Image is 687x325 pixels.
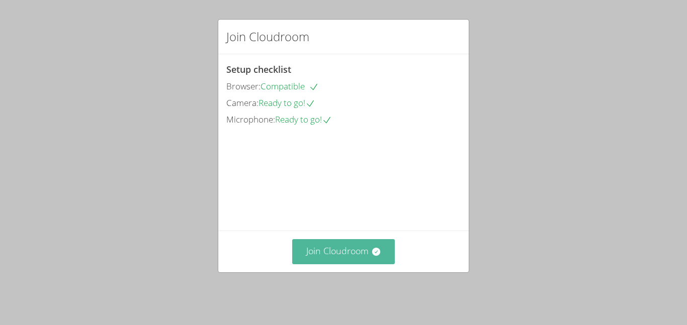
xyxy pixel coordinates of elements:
span: Ready to go! [275,114,332,125]
span: Setup checklist [226,63,291,75]
h2: Join Cloudroom [226,28,309,46]
span: Browser: [226,80,261,92]
span: Compatible [261,80,319,92]
span: Microphone: [226,114,275,125]
span: Camera: [226,97,259,109]
button: Join Cloudroom [292,239,395,264]
span: Ready to go! [259,97,315,109]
